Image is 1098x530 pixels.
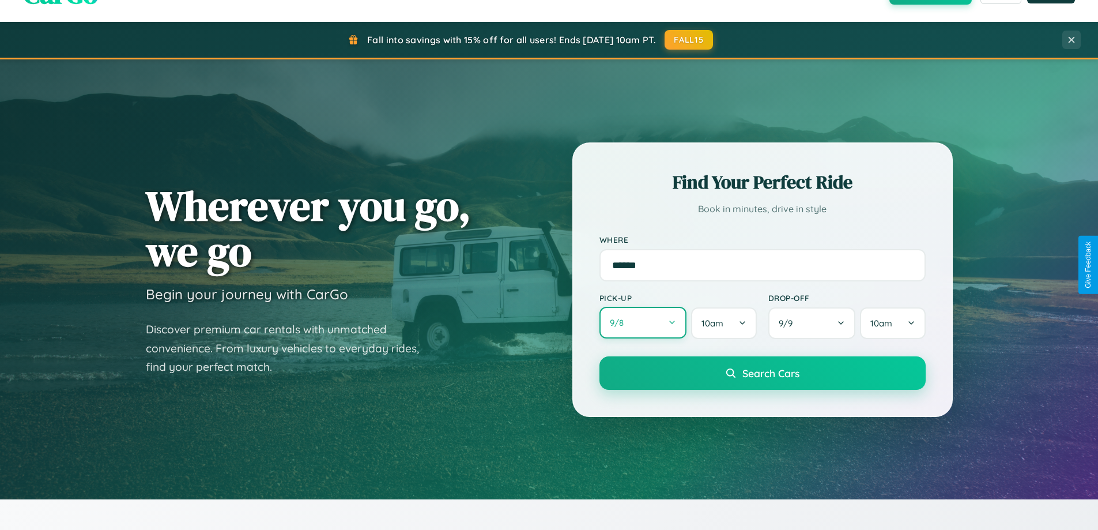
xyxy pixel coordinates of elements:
button: Search Cars [599,356,926,390]
span: 10am [701,318,723,329]
button: 10am [860,307,925,339]
button: 10am [691,307,756,339]
label: Pick-up [599,293,757,303]
h3: Begin your journey with CarGo [146,285,348,303]
label: Drop-off [768,293,926,303]
span: Search Cars [742,367,799,379]
h2: Find Your Perfect Ride [599,170,926,195]
span: 10am [870,318,892,329]
span: 9 / 9 [779,318,798,329]
button: 9/8 [599,307,687,339]
div: Give Feedback [1084,242,1092,288]
h1: Wherever you go, we go [146,183,471,274]
p: Book in minutes, drive in style [599,201,926,217]
span: Fall into savings with 15% off for all users! Ends [DATE] 10am PT. [367,34,656,46]
label: Where [599,235,926,245]
button: FALL15 [665,30,713,50]
p: Discover premium car rentals with unmatched convenience. From luxury vehicles to everyday rides, ... [146,320,434,377]
button: 9/9 [768,307,856,339]
span: 9 / 8 [610,317,629,328]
